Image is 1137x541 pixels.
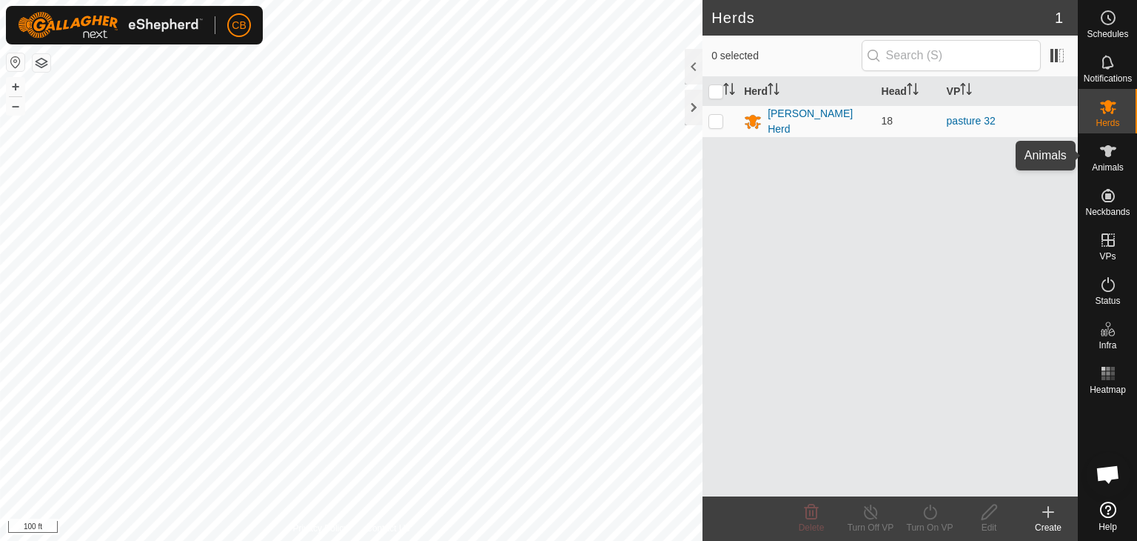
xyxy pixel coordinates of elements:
th: Head [876,77,941,106]
span: Herds [1096,119,1119,127]
div: Open chat [1086,452,1130,497]
p-sorticon: Activate to sort [960,85,972,97]
span: Infra [1099,341,1116,350]
span: CB [232,18,246,33]
span: Help [1099,522,1117,531]
span: Status [1095,296,1120,305]
img: Gallagher Logo [18,12,203,39]
span: Delete [799,522,825,533]
a: Help [1079,496,1137,537]
th: VP [941,77,1078,106]
div: Create [1019,521,1078,534]
span: Neckbands [1085,208,1130,216]
p-sorticon: Activate to sort [723,85,735,97]
span: Heatmap [1090,385,1126,394]
span: 1 [1055,7,1063,29]
input: Search (S) [862,40,1041,71]
span: Animals [1092,163,1124,172]
div: Turn Off VP [841,521,900,534]
span: Notifications [1084,74,1132,83]
span: 0 selected [711,48,861,64]
a: Privacy Policy [293,522,349,535]
div: Edit [959,521,1019,534]
div: [PERSON_NAME] Herd [768,106,869,137]
span: VPs [1099,252,1116,261]
h2: Herds [711,9,1055,27]
th: Herd [738,77,875,106]
a: Contact Us [366,522,409,535]
span: Schedules [1087,30,1128,39]
button: + [7,78,24,96]
button: – [7,97,24,115]
div: Turn On VP [900,521,959,534]
button: Reset Map [7,53,24,71]
p-sorticon: Activate to sort [907,85,919,97]
span: 18 [882,115,893,127]
a: pasture 32 [947,115,996,127]
button: Map Layers [33,54,50,72]
p-sorticon: Activate to sort [768,85,779,97]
